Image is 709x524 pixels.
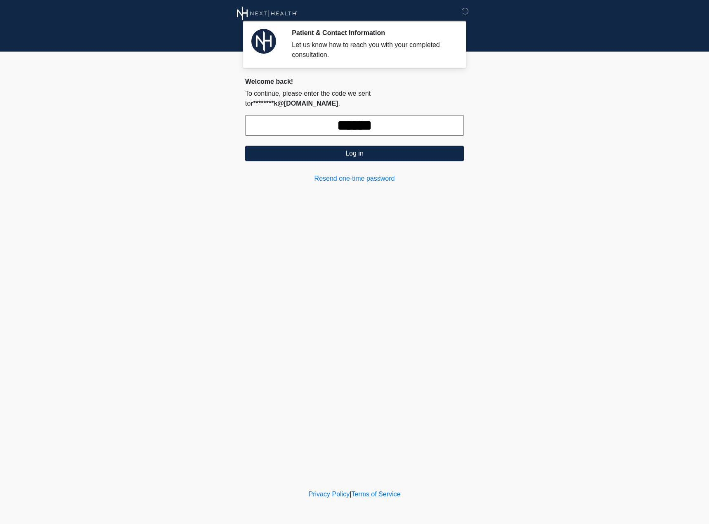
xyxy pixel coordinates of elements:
[237,6,298,21] img: Next Health Wellness Logo
[245,89,464,109] p: To continue, please enter the code we sent to .
[309,491,350,498] a: Privacy Policy
[245,174,464,184] a: Resend one-time password
[245,78,464,85] h2: Welcome back!
[350,491,351,498] a: |
[351,491,400,498] a: Terms of Service
[245,146,464,161] button: Log in
[251,29,276,54] img: Agent Avatar
[292,29,451,37] h2: Patient & Contact Information
[292,40,451,60] div: Let us know how to reach you with your completed consultation.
